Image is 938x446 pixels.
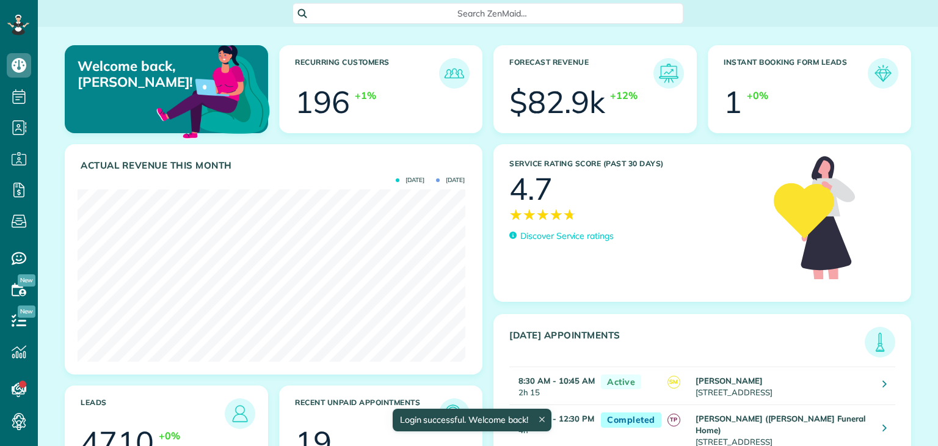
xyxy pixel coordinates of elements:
[696,414,865,435] strong: [PERSON_NAME] ([PERSON_NAME] Funeral Home)
[667,414,680,426] span: TP
[442,401,467,426] img: icon_unpaid_appointments-47b8ce3997adf2238b356f14209ab4cced10bd1f174958f3ca8f1d0dd7fffeee.png
[518,376,595,386] strong: 8:30 AM - 10:45 AM
[601,412,661,428] span: Completed
[295,87,350,117] div: 196
[601,375,641,390] span: Active
[154,31,272,150] img: dashboard_welcome-42a62b7d889689a78055ac9021e634bf52bae3f8056760290aed330b23ab8690.png
[724,58,868,89] h3: Instant Booking Form Leads
[536,204,550,225] span: ★
[563,204,576,225] span: ★
[871,61,895,86] img: icon_form_leads-04211a6a04a5b2264e4ee56bc0799ec3eb69b7e499cbb523a139df1d13a81ae0.png
[78,58,202,90] p: Welcome back, [PERSON_NAME]!
[18,305,35,318] span: New
[509,204,523,225] span: ★
[610,89,638,103] div: +12%
[509,174,553,204] div: 4.7
[436,177,465,183] span: [DATE]
[520,230,614,243] p: Discover Service ratings
[509,330,865,357] h3: [DATE] Appointments
[81,398,225,429] h3: Leads
[747,89,768,103] div: +0%
[523,204,536,225] span: ★
[667,376,680,389] span: SM
[696,376,763,386] strong: [PERSON_NAME]
[295,58,439,89] h3: Recurring Customers
[724,87,742,117] div: 1
[295,398,439,429] h3: Recent unpaid appointments
[518,414,594,423] strong: 8:30 AM - 12:30 PM
[509,87,605,117] div: $82.9k
[159,429,180,443] div: +0%
[509,159,762,168] h3: Service Rating score (past 30 days)
[656,61,681,86] img: icon_forecast_revenue-8c13a41c7ed35a8dcfafea3cbb826a0462acb37728057bba2d056411b612bbbe.png
[392,409,551,431] div: Login successful. Welcome back!
[693,367,873,404] td: [STREET_ADDRESS]
[509,367,595,404] td: 2h 15
[509,230,614,243] a: Discover Service ratings
[442,61,467,86] img: icon_recurring_customers-cf858462ba22bcd05b5a5880d41d6543d210077de5bb9ebc9590e49fd87d84ed.png
[550,204,563,225] span: ★
[509,58,653,89] h3: Forecast Revenue
[81,160,470,171] h3: Actual Revenue this month
[868,330,892,354] img: icon_todays_appointments-901f7ab196bb0bea1936b74009e4eb5ffbc2d2711fa7634e0d609ed5ef32b18b.png
[355,89,376,103] div: +1%
[18,274,35,287] span: New
[228,401,252,426] img: icon_leads-1bed01f49abd5b7fead27621c3d59655bb73ed531f8eeb49469d10e621d6b896.png
[396,177,424,183] span: [DATE]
